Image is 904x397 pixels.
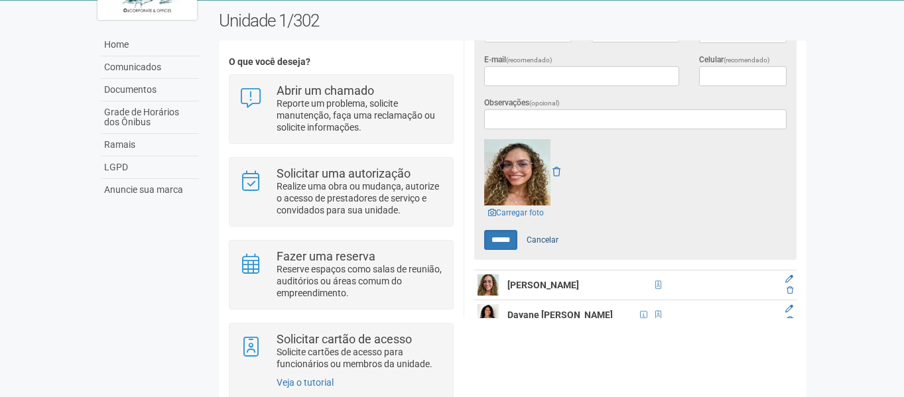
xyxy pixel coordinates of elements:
[787,286,793,295] a: Excluir membro
[101,179,199,201] a: Anuncie sua marca
[239,333,443,370] a: Solicitar cartão de acesso Solicite cartões de acesso para funcionários ou membros da unidade.
[101,34,199,56] a: Home
[101,101,199,134] a: Grade de Horários dos Ônibus
[239,251,443,299] a: Fazer uma reserva Reserve espaços como salas de reunião, auditórios ou áreas comum do empreendime...
[239,168,443,216] a: Solicitar uma autorização Realize uma obra ou mudança, autorize o acesso de prestadores de serviç...
[277,263,443,299] p: Reserve espaços como salas de reunião, auditórios ou áreas comum do empreendimento.
[529,99,560,107] span: (opcional)
[219,11,807,30] h2: Unidade 1/302
[484,54,552,66] label: E-mail
[484,97,560,109] label: Observações
[277,346,443,370] p: Solicite cartões de acesso para funcionários ou membros da unidade.
[277,97,443,133] p: Reporte um problema, solicite manutenção, faça uma reclamação ou solicite informações.
[787,315,793,325] a: Excluir membro
[101,56,199,79] a: Comunicados
[101,156,199,179] a: LGPD
[478,304,499,325] img: user.png
[484,205,548,220] a: Carregar foto
[519,230,566,250] a: Cancelar
[478,274,499,296] img: user.png
[239,85,443,133] a: Abrir um chamado Reporte um problema, solicite manutenção, faça uma reclamação ou solicite inform...
[277,166,411,180] strong: Solicitar uma autorização
[277,377,334,388] a: Veja o tutorial
[507,280,579,290] strong: [PERSON_NAME]
[277,180,443,216] p: Realize uma obra ou mudança, autorize o acesso de prestadores de serviço e convidados para sua un...
[277,84,374,97] strong: Abrir um chamado
[484,139,550,205] img: GetFile
[724,56,770,64] span: (recomendado)
[101,134,199,156] a: Ramais
[507,310,613,320] strong: Dayane [PERSON_NAME]
[101,79,199,101] a: Documentos
[229,57,454,67] h4: O que você deseja?
[785,274,793,284] a: Editar membro
[277,249,375,263] strong: Fazer uma reserva
[277,332,412,346] strong: Solicitar cartão de acesso
[506,56,552,64] span: (recomendado)
[552,166,560,177] a: Remover
[785,304,793,313] a: Editar membro
[699,54,770,66] label: Celular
